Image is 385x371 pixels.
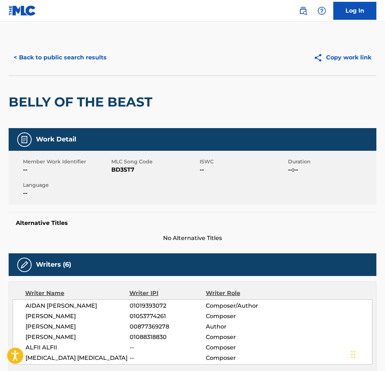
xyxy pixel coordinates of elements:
[9,49,112,67] button: < Back to public search results
[206,312,275,321] span: Composer
[25,322,130,331] span: [PERSON_NAME]
[299,6,307,15] img: search
[130,322,206,331] span: 00877369278
[296,4,310,18] a: Public Search
[130,312,206,321] span: 01053774261
[206,343,275,352] span: Composer
[9,234,376,243] span: No Alternative Titles
[36,135,76,144] h5: Work Detail
[23,181,110,189] span: Language
[23,166,110,174] span: --
[206,333,275,341] span: Composer
[351,344,356,365] div: Drag
[23,158,110,166] span: Member Work Identifier
[25,354,130,362] span: [MEDICAL_DATA] [MEDICAL_DATA]
[25,312,130,321] span: [PERSON_NAME]
[130,333,206,341] span: 01088318830
[349,336,385,371] iframe: Chat Widget
[206,354,275,362] span: Composer
[25,333,130,341] span: [PERSON_NAME]
[9,94,156,110] h2: BELLY OF THE BEAST
[111,166,198,174] span: BD3ST7
[25,289,129,298] div: Writer Name
[317,6,326,15] img: help
[20,261,29,269] img: Writers
[130,343,206,352] span: --
[25,343,130,352] span: ALFII ALFII
[130,302,206,310] span: 01019393072
[333,2,376,20] a: Log In
[25,302,130,310] span: AIDAN [PERSON_NAME]
[200,158,286,166] span: ISWC
[20,135,29,144] img: Work Detail
[36,261,71,269] h5: Writers (6)
[9,5,36,16] img: MLC Logo
[309,49,376,67] button: Copy work link
[288,166,375,174] span: --:--
[314,53,326,62] img: Copy work link
[16,220,369,227] h5: Alternative Titles
[111,158,198,166] span: MLC Song Code
[315,4,329,18] div: Help
[206,289,275,298] div: Writer Role
[130,354,206,362] span: --
[206,322,275,331] span: Author
[288,158,375,166] span: Duration
[206,302,275,310] span: Composer/Author
[23,189,110,198] span: --
[200,166,286,174] span: --
[129,289,206,298] div: Writer IPI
